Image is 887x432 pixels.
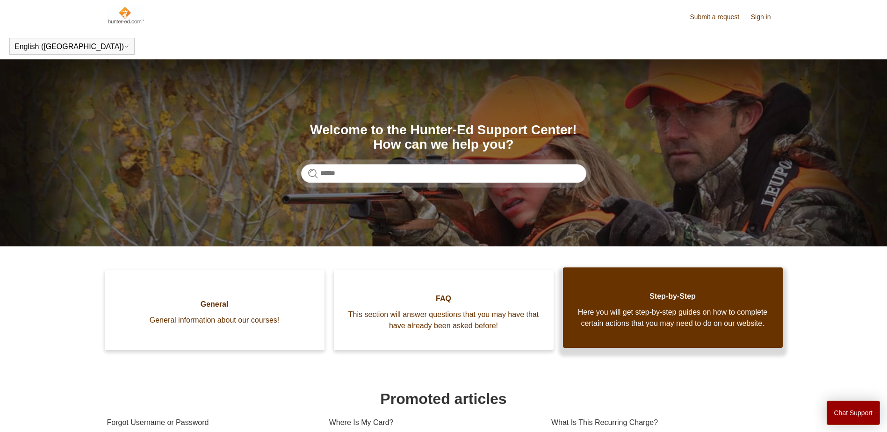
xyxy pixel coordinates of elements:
[14,43,130,51] button: English ([GEOGRAPHIC_DATA])
[119,299,310,310] span: General
[301,164,586,183] input: Search
[690,12,749,22] a: Submit a request
[334,270,554,350] a: FAQ This section will answer questions that you may have that have already been asked before!
[577,307,769,329] span: Here you will get step-by-step guides on how to complete certain actions that you may need to do ...
[107,388,780,410] h1: Promoted articles
[751,12,780,22] a: Sign in
[577,291,769,302] span: Step-by-Step
[105,270,325,350] a: General General information about our courses!
[827,401,880,425] button: Chat Support
[107,6,145,24] img: Hunter-Ed Help Center home page
[348,293,540,304] span: FAQ
[301,123,586,152] h1: Welcome to the Hunter-Ed Support Center! How can we help you?
[348,309,540,331] span: This section will answer questions that you may have that have already been asked before!
[119,315,310,326] span: General information about our courses!
[563,267,783,348] a: Step-by-Step Here you will get step-by-step guides on how to complete certain actions that you ma...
